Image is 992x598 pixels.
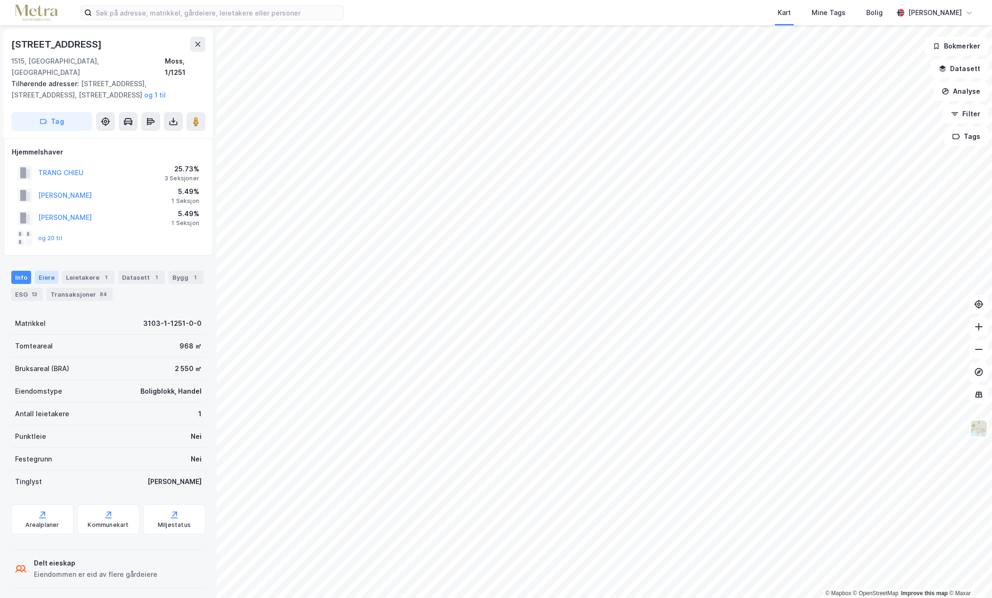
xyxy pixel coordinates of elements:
[118,271,165,284] div: Datasett
[11,112,92,131] button: Tag
[944,127,988,146] button: Tags
[171,219,199,227] div: 1 Seksjon
[901,590,948,597] a: Improve this map
[11,78,198,101] div: [STREET_ADDRESS], [STREET_ADDRESS], [STREET_ADDRESS]
[143,318,202,329] div: 3103-1-1251-0-0
[15,476,42,487] div: Tinglyst
[34,569,157,580] div: Eiendommen er eid av flere gårdeiere
[853,590,899,597] a: OpenStreetMap
[15,340,53,352] div: Tomteareal
[47,288,113,301] div: Transaksjoner
[778,7,791,18] div: Kart
[34,558,157,569] div: Delt eieskap
[169,271,203,284] div: Bygg
[140,386,202,397] div: Boligblokk, Handel
[98,290,109,299] div: 84
[152,273,161,282] div: 1
[190,273,200,282] div: 1
[191,431,202,442] div: Nei
[931,59,988,78] button: Datasett
[15,408,69,420] div: Antall leietakere
[179,340,202,352] div: 968 ㎡
[11,56,165,78] div: 1515, [GEOGRAPHIC_DATA], [GEOGRAPHIC_DATA]
[12,146,205,158] div: Hjemmelshaver
[165,56,205,78] div: Moss, 1/1251
[866,7,883,18] div: Bolig
[164,163,199,175] div: 25.73%
[945,553,992,598] iframe: Chat Widget
[92,6,343,20] input: Søk på adresse, matrikkel, gårdeiere, leietakere eller personer
[908,7,962,18] div: [PERSON_NAME]
[943,105,988,123] button: Filter
[15,453,52,465] div: Festegrunn
[15,318,46,329] div: Matrikkel
[62,271,114,284] div: Leietakere
[945,553,992,598] div: Kontrollprogram for chat
[147,476,202,487] div: [PERSON_NAME]
[11,37,104,52] div: [STREET_ADDRESS]
[15,386,62,397] div: Eiendomstype
[812,7,846,18] div: Mine Tags
[15,431,46,442] div: Punktleie
[198,408,202,420] div: 1
[164,175,199,182] div: 3 Seksjoner
[825,590,851,597] a: Mapbox
[11,288,43,301] div: ESG
[11,271,31,284] div: Info
[11,80,81,88] span: Tilhørende adresser:
[88,521,129,529] div: Kommunekart
[35,271,58,284] div: Eiere
[175,363,202,374] div: 2 550 ㎡
[934,82,988,101] button: Analyse
[25,521,59,529] div: Arealplaner
[925,37,988,56] button: Bokmerker
[158,521,191,529] div: Miljøstatus
[15,363,69,374] div: Bruksareal (BRA)
[970,420,988,437] img: Z
[171,208,199,219] div: 5.49%
[30,290,39,299] div: 13
[101,273,111,282] div: 1
[171,197,199,205] div: 1 Seksjon
[15,5,57,21] img: metra-logo.256734c3b2bbffee19d4.png
[191,453,202,465] div: Nei
[171,186,199,197] div: 5.49%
